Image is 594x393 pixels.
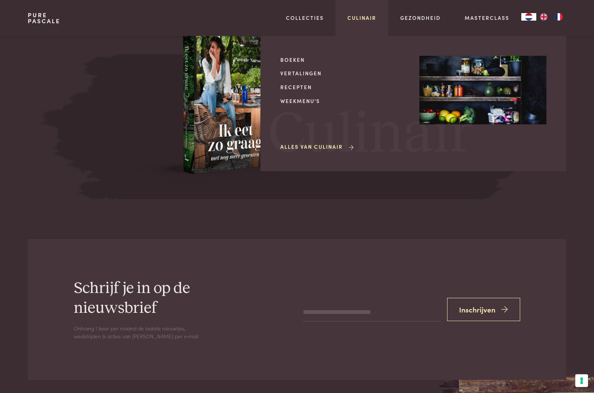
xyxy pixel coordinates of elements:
[347,14,376,22] a: Culinair
[280,97,407,105] a: Weekmenu's
[521,13,536,21] a: NL
[286,14,324,22] a: Collecties
[74,324,201,340] p: Ontvang 1 keer per maand de laatste nieuwtjes, wedstrijden & acties van [PERSON_NAME] per e‑mail.
[447,298,521,321] button: Inschrijven
[127,30,277,187] img: ik-eet-zo-graag-2-cover-3d-pascale-naessens
[280,143,355,151] a: Alles van Culinair
[536,13,566,21] ul: Language list
[280,83,407,91] a: Recepten
[521,13,566,21] aside: Language selected: Nederlands
[521,13,536,21] div: Language
[74,279,245,318] h2: Schrijf je in op de nieuwsbrief
[280,69,407,77] a: Vertalingen
[551,13,566,21] a: FR
[465,14,509,22] a: Masterclass
[268,106,472,163] span: Culinair
[280,56,407,64] a: Boeken
[28,12,60,24] a: PurePascale
[400,14,441,22] a: Gezondheid
[536,13,551,21] a: EN
[419,56,546,125] img: Culinair
[575,374,588,387] button: Uw voorkeuren voor toestemming voor trackingtechnologieën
